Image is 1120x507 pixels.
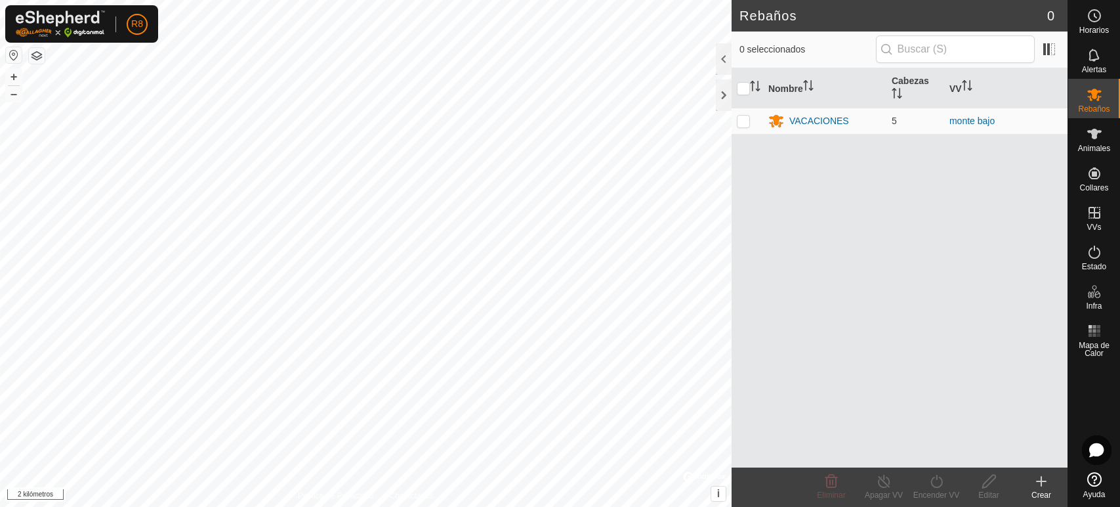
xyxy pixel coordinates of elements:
p-sorticon: Activar para ordenar [892,90,902,100]
font: Nombre [768,83,803,93]
font: VV [949,83,962,93]
font: – [10,87,17,100]
button: Restablecer mapa [6,47,22,63]
font: Eliminar [817,491,845,500]
font: Contáctanos [389,491,433,500]
p-sorticon: Activar para ordenar [803,82,814,93]
img: Logotipo de Gallagher [16,11,105,37]
a: Contáctanos [389,490,433,502]
font: Apagar VV [865,491,903,500]
button: + [6,69,22,85]
p-sorticon: Activar para ordenar [750,83,760,93]
button: – [6,86,22,102]
font: 5 [892,116,897,126]
button: Capas del Mapa [29,48,45,64]
font: + [10,70,18,83]
font: Editar [978,491,999,500]
font: Animales [1078,144,1110,153]
font: 0 [1047,9,1054,23]
font: Rebaños [739,9,797,23]
font: Rebaños [1078,104,1110,114]
p-sorticon: Activar para ordenar [962,82,972,93]
font: Infra [1086,301,1102,311]
font: Mapa de Calor [1079,341,1110,358]
font: Ayuda [1083,490,1106,499]
button: i [711,487,726,501]
a: monte bajo [949,116,995,126]
input: Buscar (S) [876,35,1035,63]
a: Política de Privacidad [298,490,373,502]
font: i [717,488,720,499]
font: VVs [1087,223,1101,232]
font: Collares [1079,183,1108,192]
font: Encender VV [913,491,960,500]
font: Horarios [1079,26,1109,35]
font: Estado [1082,262,1106,271]
font: Cabezas [892,76,929,86]
font: Crear [1031,491,1051,500]
font: Política de Privacidad [298,491,373,500]
font: 0 seleccionados [739,44,805,55]
font: Alertas [1082,65,1106,74]
font: R8 [131,18,143,29]
a: Ayuda [1068,467,1120,504]
font: VACACIONES [789,116,849,126]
